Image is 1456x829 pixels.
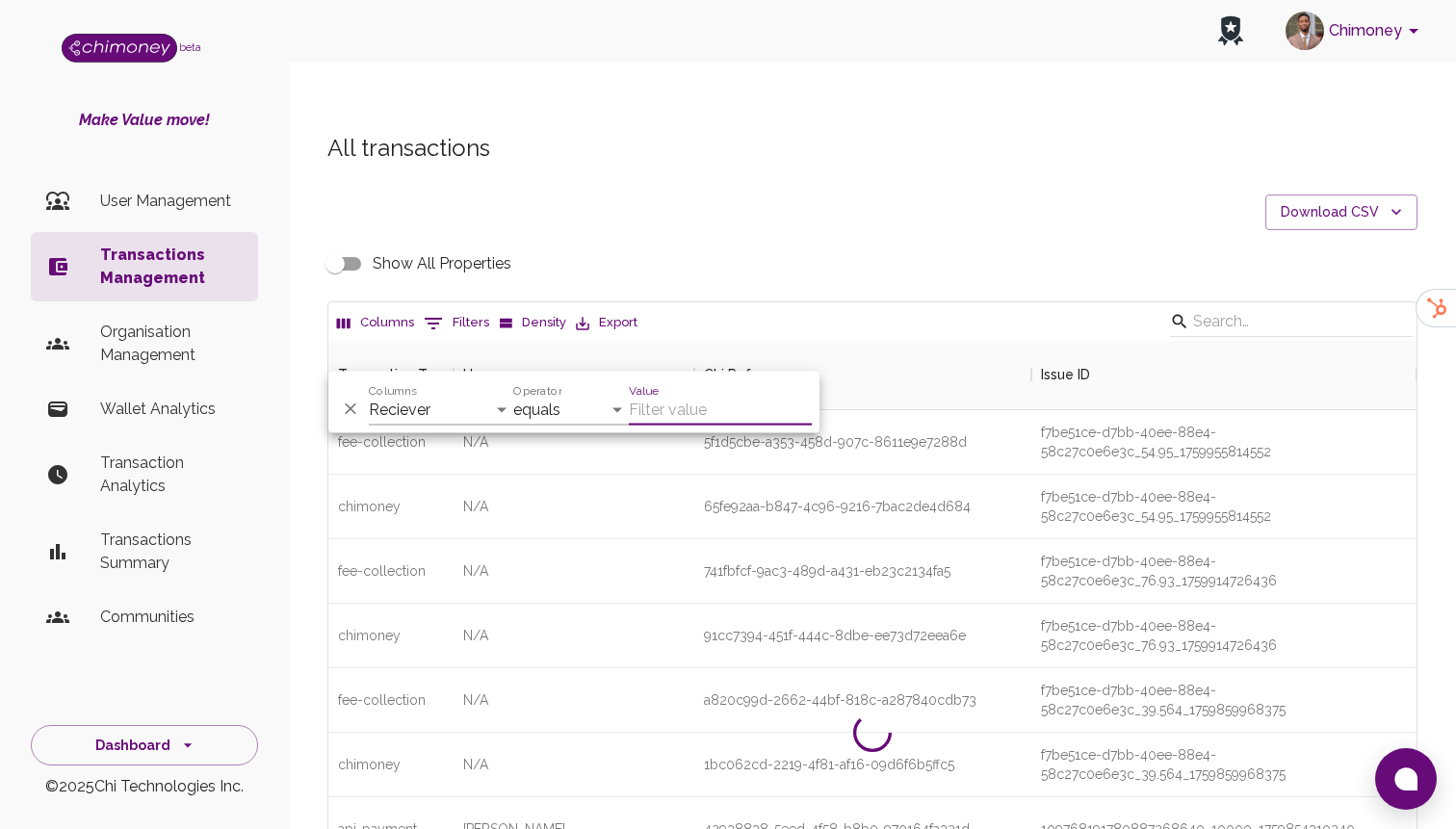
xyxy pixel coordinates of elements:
[62,34,177,63] img: Logo
[1170,306,1413,341] div: Search
[1375,748,1437,810] button: Open chat window
[328,733,454,797] div: chimoney
[369,382,417,399] label: Columns
[1041,552,1407,590] div: f7be51ce-d7bb-40ee-88e4-58c27c0e6e3c_76.93_1759914726436
[704,690,976,710] div: a820c99d-2662-44bf-818c-a287840cdb73
[629,395,812,426] input: Filter value
[463,626,488,645] span: N/A
[1041,423,1407,461] div: f7be51ce-d7bb-40ee-88e4-58c27c0e6e3c_54.95_1759955814552
[100,321,243,367] p: Organisation Management
[463,690,488,710] span: N/A
[338,340,452,409] div: Transaction Type
[100,244,243,290] p: Transactions Management
[704,561,950,581] div: 741fbfcf-9ac3-489d-a431-eb23c2134fa5
[1041,616,1407,655] div: f7be51ce-d7bb-40ee-88e4-58c27c0e6e3c_76.93_1759914726436
[373,252,511,275] span: Show All Properties
[179,41,201,53] span: beta
[100,398,243,421] p: Wallet Analytics
[463,755,488,774] span: N/A
[1041,487,1407,526] div: f7be51ce-d7bb-40ee-88e4-58c27c0e6e3c_54.95_1759955814552
[1193,306,1384,337] input: Search…
[100,606,243,629] p: Communities
[328,539,454,604] div: fee-collection
[494,308,571,338] button: Density
[328,340,454,409] div: Transaction Type
[328,668,454,733] div: fee-collection
[571,308,642,338] button: Export
[463,340,530,409] div: Username
[1278,6,1433,56] button: account of current user
[454,340,694,409] div: Username
[1286,12,1324,50] img: avatar
[463,432,488,452] span: N/A
[328,604,454,668] div: chimoney
[328,475,454,539] div: chimoney
[419,308,494,339] button: Show filters
[1041,745,1407,784] div: f7be51ce-d7bb-40ee-88e4-58c27c0e6e3c_39.564_1759859968375
[332,308,419,338] button: Select columns
[1265,194,1417,230] button: Download CSV
[1041,681,1407,719] div: f7be51ce-d7bb-40ee-88e4-58c27c0e6e3c_39.564_1759859968375
[100,452,243,498] p: Transaction Analytics
[629,382,659,399] label: Value
[704,340,751,409] div: Chi Ref
[31,725,258,766] button: Dashboard
[100,190,243,213] p: User Management
[328,410,454,475] div: fee-collection
[327,133,1417,164] h5: All transactions
[463,561,488,581] span: N/A
[704,432,967,452] div: 5f1d5cbe-a353-458d-907c-8611e9e7288d
[463,497,488,516] span: N/A
[704,626,966,645] div: 91cc7394-451f-444c-8dbe-ee73d72eea6e
[694,340,1031,409] div: Chi Ref
[704,497,971,516] div: 65fe92aa-b847-4c96-9216-7bac2de4d684
[1031,340,1417,409] div: Issue ID
[704,755,954,774] div: 1bc062cd-2219-4f81-af16-09d6f6b5ffc5
[1041,340,1090,409] div: Issue ID
[513,382,561,399] label: Operator
[336,395,365,424] button: Delete
[100,529,243,575] p: Transactions Summary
